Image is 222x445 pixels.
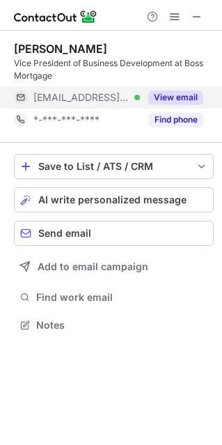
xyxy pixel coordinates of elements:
[14,288,214,307] button: Find work email
[38,261,148,272] span: Add to email campaign
[14,57,214,82] div: Vice President of Business Development at Boss Mortgage
[38,161,189,172] div: Save to List / ATS / CRM
[14,221,214,246] button: Send email
[148,91,203,104] button: Reveal Button
[14,154,214,179] button: save-profile-one-click
[33,91,129,104] span: [EMAIL_ADDRESS][DOMAIN_NAME]
[36,319,208,331] span: Notes
[36,291,208,304] span: Find work email
[38,194,187,205] span: AI write personalized message
[14,187,214,212] button: AI write personalized message
[148,113,203,127] button: Reveal Button
[14,8,97,25] img: ContactOut v5.3.10
[38,228,91,239] span: Send email
[14,42,107,56] div: [PERSON_NAME]
[14,254,214,279] button: Add to email campaign
[14,315,214,335] button: Notes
